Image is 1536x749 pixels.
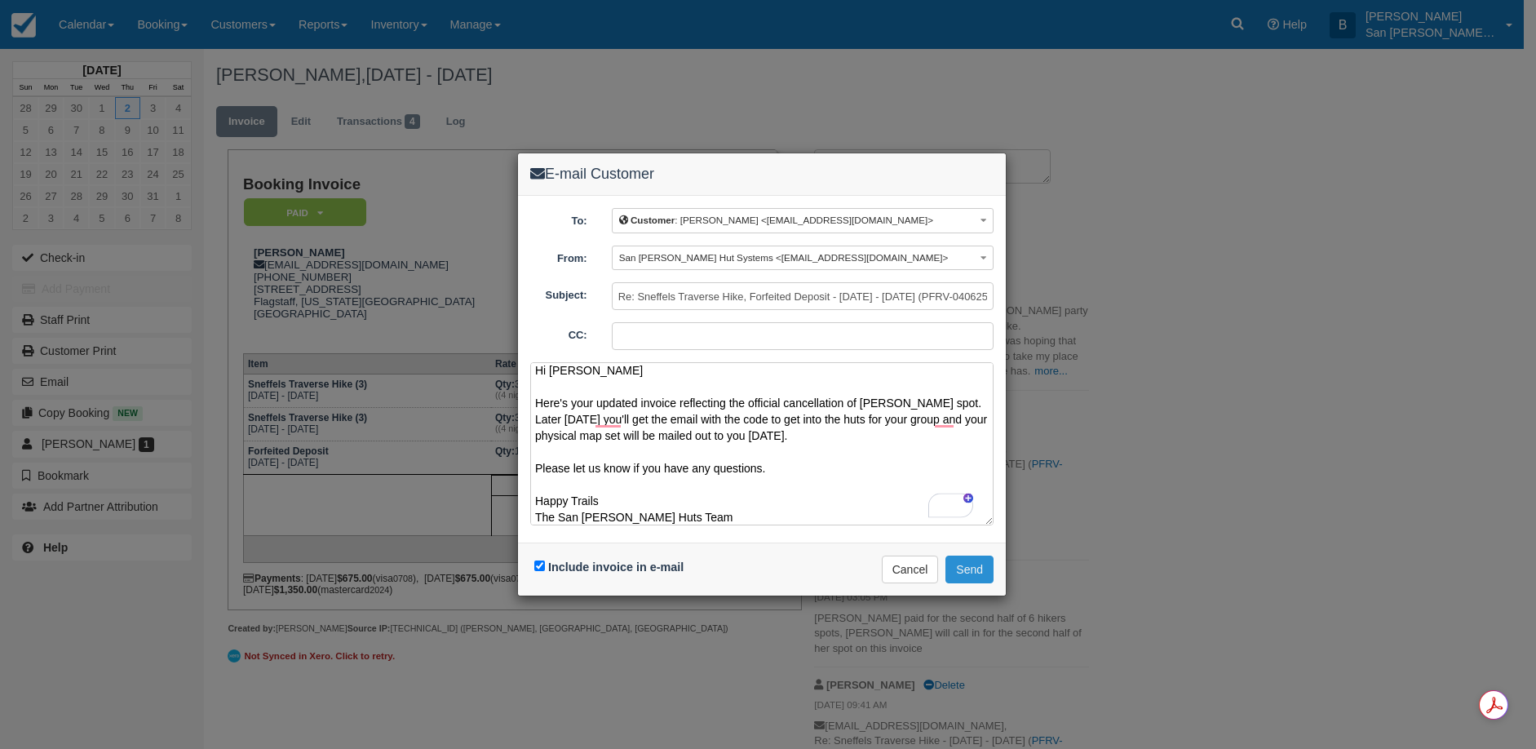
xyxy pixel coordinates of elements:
label: From: [518,246,600,267]
span: : [PERSON_NAME] <[EMAIL_ADDRESS][DOMAIN_NAME]> [619,215,933,225]
button: Cancel [882,556,939,583]
button: Send [945,556,994,583]
b: Customer [631,215,675,225]
label: Subject: [518,282,600,304]
span: San [PERSON_NAME] Hut Systems <[EMAIL_ADDRESS][DOMAIN_NAME]> [619,252,949,263]
label: Include invoice in e-mail [548,561,684,574]
button: Customer: [PERSON_NAME] <[EMAIL_ADDRESS][DOMAIN_NAME]> [612,208,994,233]
h4: E-mail Customer [530,166,994,183]
button: San [PERSON_NAME] Hut Systems <[EMAIL_ADDRESS][DOMAIN_NAME]> [612,246,994,271]
textarea: To enrich screen reader interactions, please activate Accessibility in Grammarly extension settings [530,362,994,525]
label: To: [518,208,600,229]
label: CC: [518,322,600,343]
